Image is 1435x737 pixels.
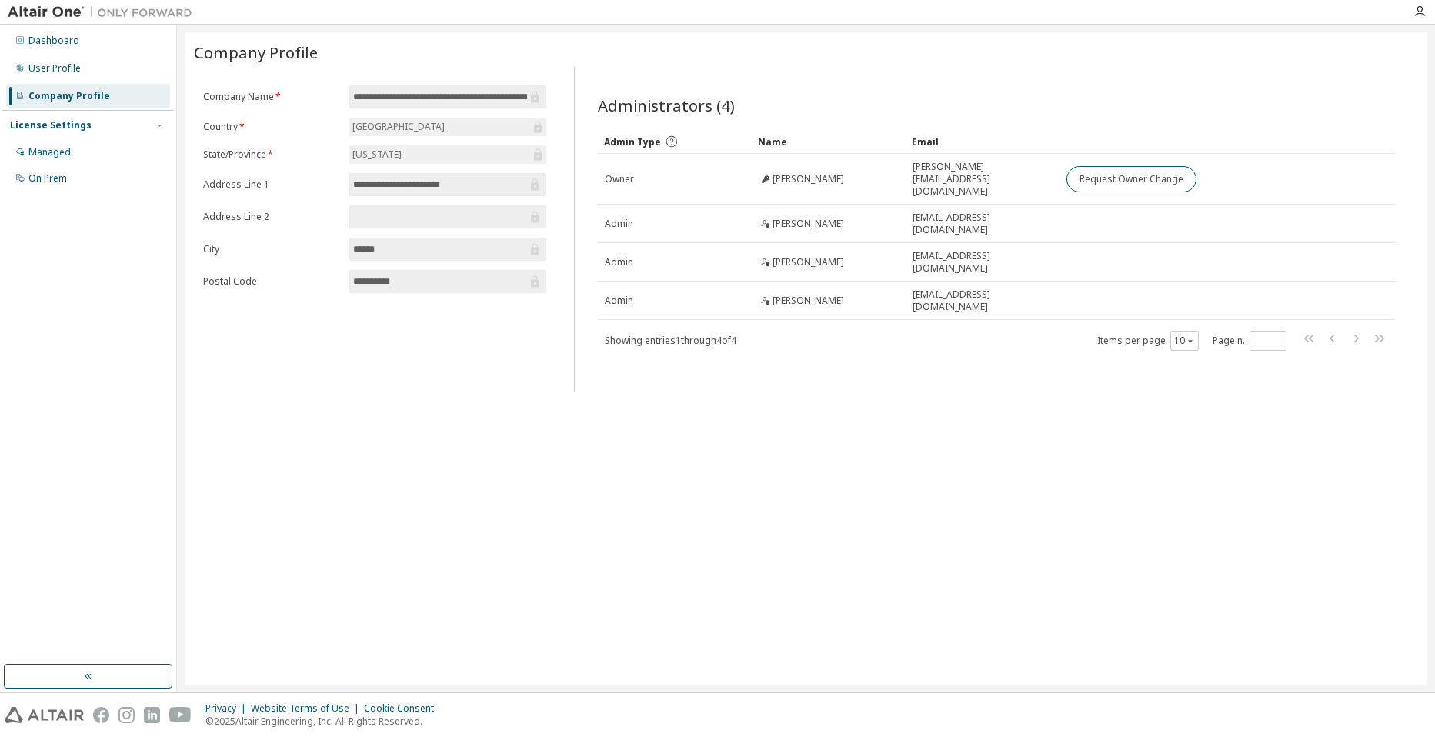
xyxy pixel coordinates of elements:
[203,178,340,191] label: Address Line 1
[5,707,84,723] img: altair_logo.svg
[28,62,81,75] div: User Profile
[203,91,340,103] label: Company Name
[203,243,340,255] label: City
[605,334,736,347] span: Showing entries 1 through 4 of 4
[350,118,447,135] div: [GEOGRAPHIC_DATA]
[28,90,110,102] div: Company Profile
[28,35,79,47] div: Dashboard
[144,707,160,723] img: linkedin.svg
[28,172,67,185] div: On Prem
[605,256,633,268] span: Admin
[758,129,899,154] div: Name
[604,135,661,148] span: Admin Type
[205,702,251,715] div: Privacy
[205,715,443,728] p: © 2025 Altair Engineering, Inc. All Rights Reserved.
[913,212,1053,236] span: [EMAIL_ADDRESS][DOMAIN_NAME]
[194,42,318,63] span: Company Profile
[913,250,1053,275] span: [EMAIL_ADDRESS][DOMAIN_NAME]
[912,129,1053,154] div: Email
[773,256,844,268] span: [PERSON_NAME]
[913,161,1053,198] span: [PERSON_NAME][EMAIL_ADDRESS][DOMAIN_NAME]
[1097,331,1199,351] span: Items per page
[251,702,364,715] div: Website Terms of Use
[1174,335,1195,347] button: 10
[349,145,546,164] div: [US_STATE]
[10,119,92,132] div: License Settings
[605,218,633,230] span: Admin
[913,288,1053,313] span: [EMAIL_ADDRESS][DOMAIN_NAME]
[605,295,633,307] span: Admin
[203,275,340,288] label: Postal Code
[203,121,340,133] label: Country
[773,295,844,307] span: [PERSON_NAME]
[203,148,340,161] label: State/Province
[93,707,109,723] img: facebook.svg
[118,707,135,723] img: instagram.svg
[1213,331,1286,351] span: Page n.
[350,146,404,163] div: [US_STATE]
[773,173,844,185] span: [PERSON_NAME]
[605,173,634,185] span: Owner
[364,702,443,715] div: Cookie Consent
[8,5,200,20] img: Altair One
[598,95,735,116] span: Administrators (4)
[349,118,546,136] div: [GEOGRAPHIC_DATA]
[169,707,192,723] img: youtube.svg
[28,146,71,158] div: Managed
[1066,166,1196,192] button: Request Owner Change
[203,211,340,223] label: Address Line 2
[773,218,844,230] span: [PERSON_NAME]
